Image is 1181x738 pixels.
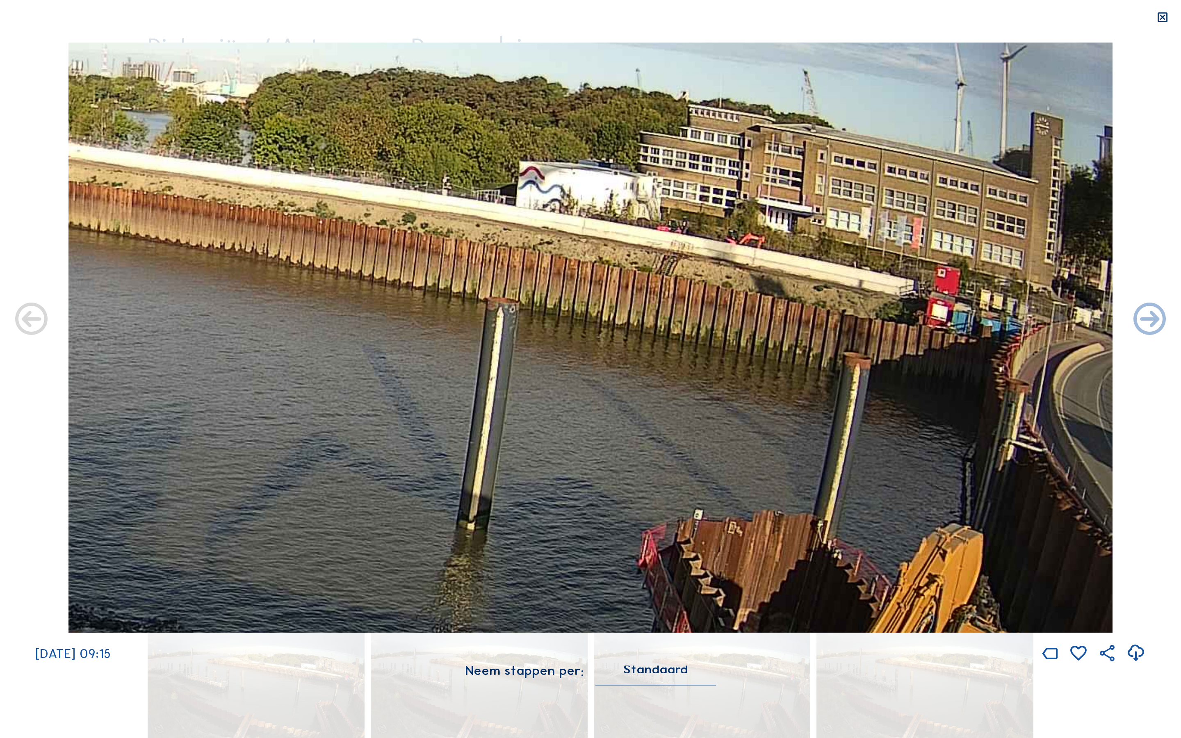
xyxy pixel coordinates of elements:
[35,646,111,661] span: [DATE] 09:15
[465,664,584,677] div: Neem stappen per:
[1130,301,1169,340] i: Back
[623,666,688,673] div: Standaard
[68,42,1113,633] img: Image
[595,666,716,685] div: Standaard
[12,301,51,340] i: Forward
